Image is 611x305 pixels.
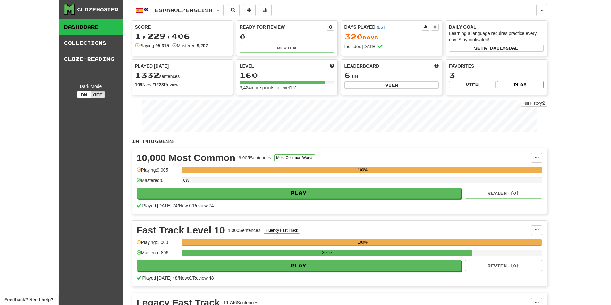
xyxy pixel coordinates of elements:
[449,30,544,43] div: Learning a language requires practice every day. Stay motivated!
[172,42,208,49] div: Mastered:
[183,167,542,173] div: 100%
[135,24,230,30] div: Score
[135,63,169,69] span: Played [DATE]
[344,33,439,41] div: Day s
[193,275,214,281] span: Review: 48
[135,71,159,80] span: 1332
[4,296,53,303] span: Open feedback widget
[59,19,123,35] a: Dashboard
[259,4,272,16] button: More stats
[239,155,271,161] div: 9,905 Sentences
[330,63,334,69] span: Score more points to level up
[344,71,439,80] div: th
[344,43,439,50] div: Includes [DATE]!
[434,63,439,69] span: This week in points, UTC
[240,24,327,30] div: Ready for Review
[344,71,351,80] span: 6
[137,177,178,188] div: Mastered: 0
[197,43,208,48] strong: 9,207
[135,82,142,87] strong: 109
[240,33,334,41] div: 0
[137,188,461,199] button: Play
[64,83,118,89] div: Dark Mode
[135,71,230,80] div: sentences
[179,275,192,281] span: New: 0
[91,91,105,98] button: Off
[154,82,164,87] strong: 1223
[449,81,496,88] button: View
[59,35,123,51] a: Collections
[183,239,542,246] div: 100%
[497,81,544,88] button: Play
[155,43,169,48] strong: 95,315
[344,63,379,69] span: Leaderboard
[243,4,256,16] button: Add sentence to collection
[137,167,178,177] div: Playing: 9,905
[59,51,123,67] a: Cloze-Reading
[178,203,179,208] span: /
[274,154,315,161] button: Most Common Words
[264,227,300,234] button: Fluency Fast Track
[77,91,91,98] button: On
[344,81,439,89] button: View
[135,42,169,49] div: Playing:
[240,63,254,69] span: Level
[142,275,177,281] span: Played [DATE]: 48
[137,250,178,260] div: Mastered: 806
[449,24,544,30] div: Daily Goal
[191,275,193,281] span: /
[132,4,224,16] button: Español/English
[484,46,505,50] span: a daily
[132,138,547,145] p: In Progress
[240,43,334,53] button: Review
[155,7,213,13] span: Español / English
[179,203,192,208] span: New: 0
[240,84,334,91] div: 3,424 more points to level 161
[449,45,544,52] button: Seta dailygoal
[137,260,461,271] button: Play
[137,225,225,235] div: Fast Track Level 10
[228,227,260,233] div: 1,000 Sentences
[465,260,542,271] button: Review (0)
[77,6,119,13] div: Clozemaster
[521,100,547,107] a: Full History
[191,203,193,208] span: /
[377,25,386,30] a: (BST)
[344,24,422,30] div: Days Played
[344,32,363,41] span: 320
[449,71,544,79] div: 3
[137,239,178,250] div: Playing: 1,000
[135,81,230,88] div: New / Review
[178,275,179,281] span: /
[135,32,230,40] div: 1,229,406
[449,63,544,69] div: Favorites
[465,188,542,199] button: Review (0)
[227,4,240,16] button: Search sentences
[193,203,214,208] span: Review: 74
[183,250,472,256] div: 80.6%
[240,71,334,79] div: 160
[137,153,235,163] div: 10,000 Most Common
[142,203,177,208] span: Played [DATE]: 74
